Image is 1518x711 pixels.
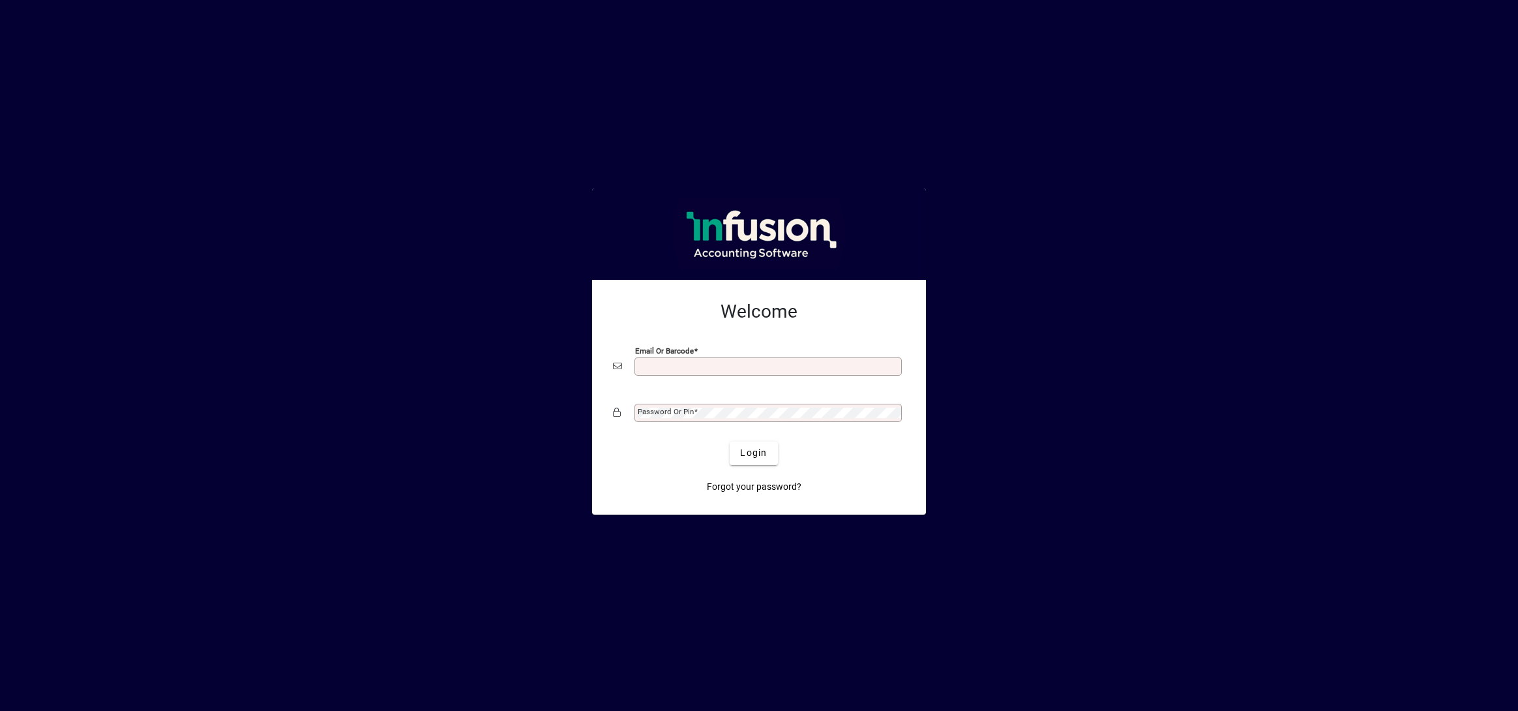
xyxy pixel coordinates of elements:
[613,301,905,323] h2: Welcome
[638,407,694,416] mat-label: Password or Pin
[702,476,807,499] a: Forgot your password?
[707,480,801,494] span: Forgot your password?
[635,346,694,355] mat-label: Email or Barcode
[730,442,777,465] button: Login
[740,446,767,460] span: Login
